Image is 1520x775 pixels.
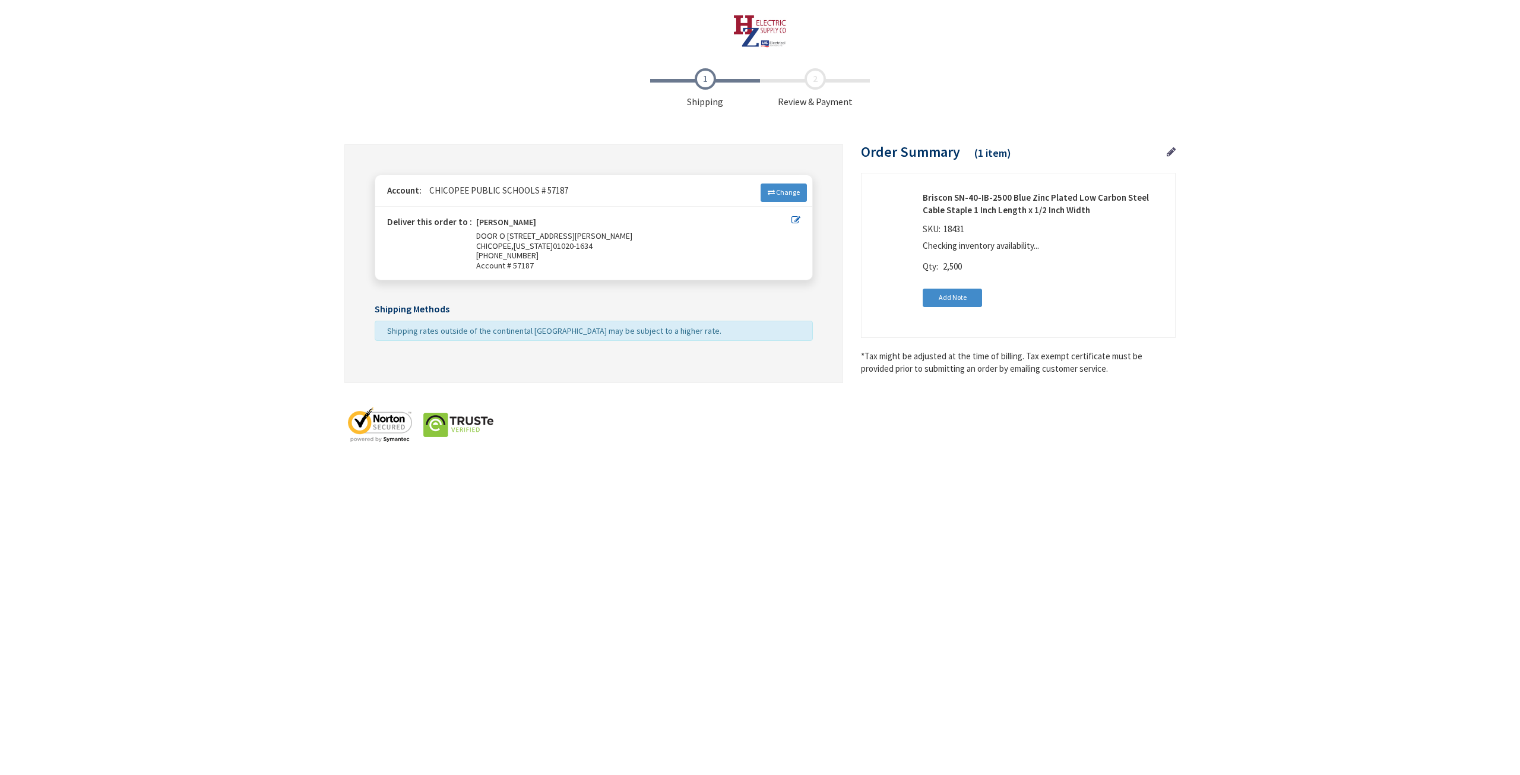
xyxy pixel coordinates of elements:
: *Tax might be adjusted at the time of billing. Tax exempt certificate must be provided prior to s... [861,350,1176,375]
p: Checking inventory availability... [923,239,1160,252]
span: 01020-1634 [553,241,593,251]
span: Change [776,188,800,197]
div: SKU: [923,223,967,239]
strong: [PERSON_NAME] [476,217,536,231]
a: Change [761,184,807,201]
span: Account # 57187 [476,261,791,271]
span: Qty [923,261,936,272]
span: CHICOPEE, [476,241,514,251]
span: [US_STATE] [514,241,553,251]
h5: Shipping Methods [375,304,813,315]
span: 18431 [940,223,967,235]
span: Review & Payment [760,68,870,109]
span: CHICOPEE PUBLIC SCHOOLS # 57187 [423,185,568,196]
img: truste-seal.png [423,407,494,442]
span: 2,500 [943,261,962,272]
span: Shipping [650,68,760,109]
strong: Account: [387,185,422,196]
span: Shipping rates outside of the continental [GEOGRAPHIC_DATA] may be subject to a higher rate. [387,325,721,336]
strong: Briscon SN-40-IB-2500 Blue Zinc Plated Low Carbon Steel Cable Staple 1 Inch Length x 1/2 Inch Width [923,191,1166,217]
span: DOOR O [STREET_ADDRESS][PERSON_NAME] [476,230,632,241]
img: HZ Electric Supply [733,15,787,48]
span: (1 item) [974,146,1011,160]
img: norton-seal.png [344,407,416,442]
strong: Deliver this order to : [387,216,472,227]
span: [PHONE_NUMBER] [476,250,539,261]
span: Order Summary [861,143,960,161]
